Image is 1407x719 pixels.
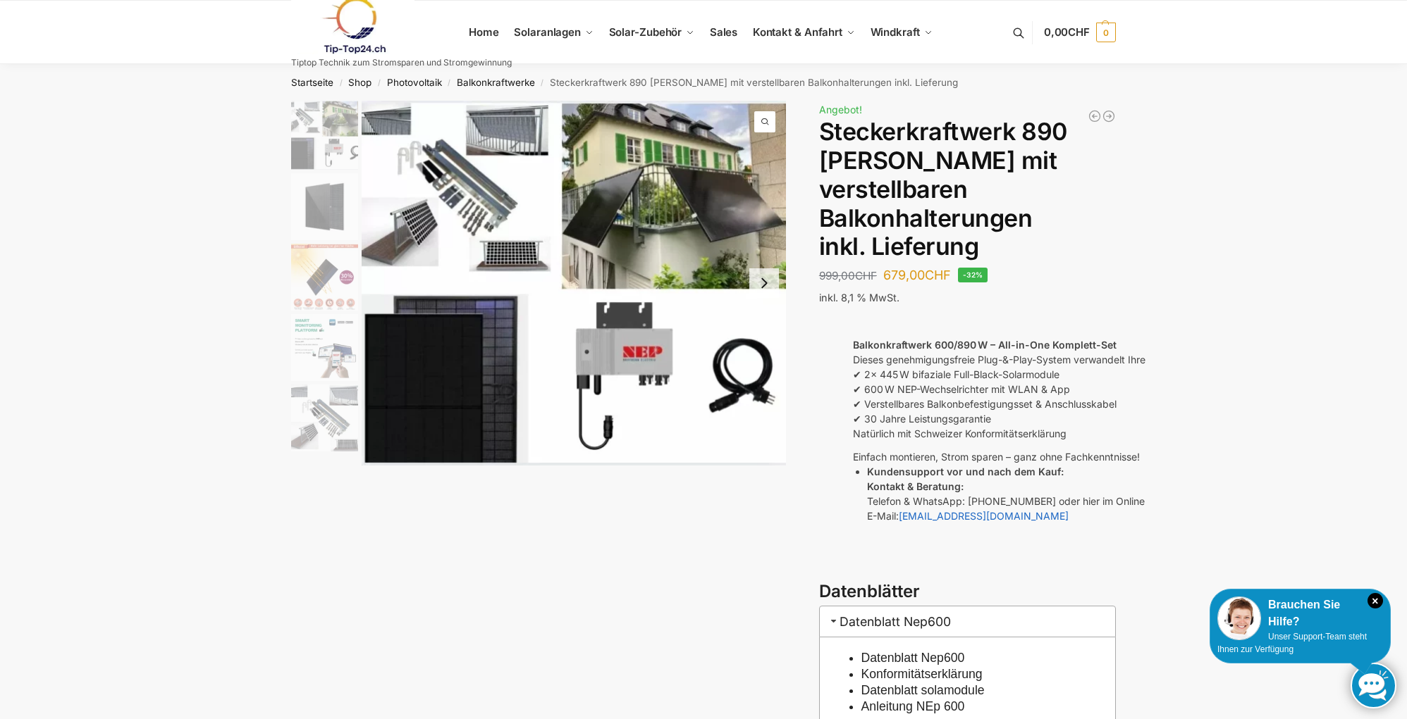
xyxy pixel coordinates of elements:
[819,104,862,115] span: Angebot!
[291,58,512,67] p: Tiptop Technik zum Stromsparen und Stromgewinnung
[853,337,1383,426] p: Dieses genehmigungsfreie Plug-&-Play-System verwandelt Ihren Balkon im Handumdrehen in eine Strom...
[442,77,457,89] span: /
[291,173,358,240] img: Maysun
[266,64,1141,101] nav: Breadcrumb
[753,25,842,39] span: Kontakt & Anfahrt
[867,480,964,492] strong: Kontakt & Beratung:
[958,268,988,282] span: -32%
[291,101,358,170] img: Komplett mit Balkonhalterung
[867,464,1383,523] li: Telefon & WhatsApp: [PHONE_NUMBER] oder hier im Online Chat unter E-Mail:
[871,25,920,39] span: Windkraft
[1102,109,1116,123] a: Balkonkraftwerk 445/600 Watt Bificial
[362,101,786,465] img: Komplett mit Balkonhalterung
[819,292,899,304] span: inkl. 8,1 % MwSt.
[746,1,861,64] a: Kontakt & Anfahrt
[508,1,599,64] a: Solaranlagen
[749,268,779,298] button: Next slide
[1368,593,1383,608] i: Schließen
[609,25,682,39] span: Solar-Zubehör
[291,77,333,88] a: Startseite
[387,77,442,88] a: Photovoltaik
[371,77,386,89] span: /
[819,269,877,282] bdi: 999,00
[1068,25,1090,39] span: CHF
[1044,25,1090,39] span: 0,00
[514,25,581,39] span: Solaranlagen
[861,651,965,665] a: Datenblatt Nep600
[291,384,358,451] img: Aufstaenderung-Balkonkraftwerk_713x
[291,244,358,311] img: Bificial 30 % mehr Leistung
[855,269,877,282] span: CHF
[867,465,1064,477] strong: Kundensupport vor und nach dem Kauf:
[1044,11,1116,54] a: 0,00CHF 0
[861,667,983,681] a: Konformitätserklärung
[925,268,951,282] span: CHF
[710,25,738,39] span: Sales
[1088,109,1102,123] a: 890/600 Watt bificiales Balkonkraftwerk mit 1 kWh smarten Speicher
[819,606,1116,637] h3: Datenblatt Nep600
[853,426,1383,441] p: Natürlich mit Schweizer Konformitätserklärung
[457,77,535,88] a: Balkonkraftwerke
[333,77,348,89] span: /
[853,339,1117,351] strong: Balkonkraftwerk 600/890 W – All-in-One Komplett-Set
[535,77,550,89] span: /
[1096,23,1116,42] span: 0
[819,580,1116,604] h3: Datenblätter
[362,101,786,465] a: 860 Watt Komplett mit BalkonhalterungKomplett mit Balkonhalterung
[883,268,951,282] bdi: 679,00
[348,77,371,88] a: Shop
[603,1,700,64] a: Solar-Zubehör
[1217,632,1367,654] span: Unser Support-Team steht Ihnen zur Verfügung
[899,510,1069,522] a: [EMAIL_ADDRESS][DOMAIN_NAME]
[291,314,358,381] img: H2c172fe1dfc145729fae6a5890126e09w.jpg_960x960_39c920dd-527c-43d8-9d2f-57e1d41b5fed_1445x
[1217,596,1383,630] div: Brauchen Sie Hilfe?
[864,1,938,64] a: Windkraft
[703,1,743,64] a: Sales
[819,118,1116,261] h1: Steckerkraftwerk 890 [PERSON_NAME] mit verstellbaren Balkonhalterungen inkl. Lieferung
[861,699,965,713] a: Anleitung NEp 600
[853,449,1383,464] p: Einfach montieren, Strom sparen – ganz ohne Fachkenntnisse!
[861,683,985,697] a: Datenblatt solamodule
[1217,596,1261,640] img: Customer service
